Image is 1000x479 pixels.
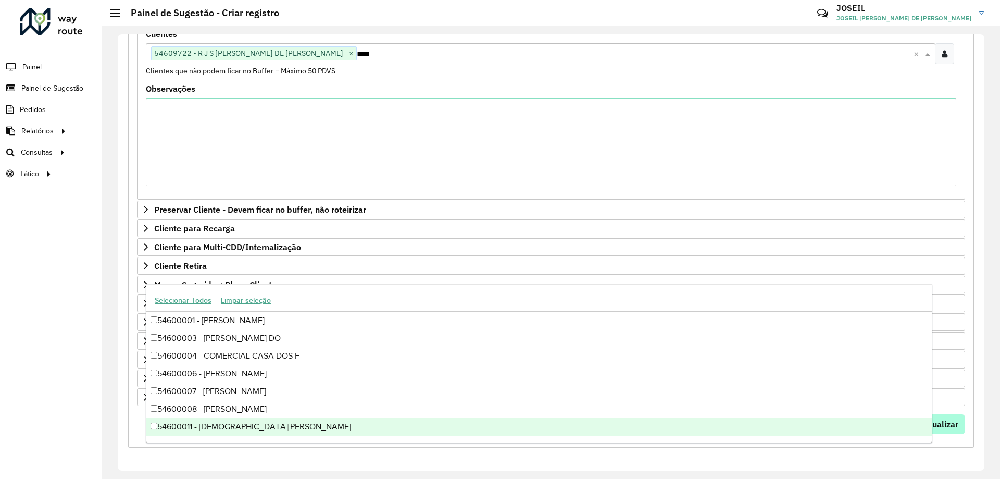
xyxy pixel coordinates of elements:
a: Outras Orientações [137,388,965,406]
a: Mapas Sugeridos: Placa-Cliente [137,276,965,293]
h2: Painel de Sugestão - Criar registro [120,7,279,19]
div: 54600008 - [PERSON_NAME] [146,400,932,418]
a: Cliente para Multi-CDD/Internalização [137,238,965,256]
h3: JOSEIL [836,3,971,13]
ng-dropdown-panel: Options list [146,284,932,443]
div: 54600007 - [PERSON_NAME] [146,383,932,400]
span: Cliente para Multi-CDD/Internalização [154,243,301,251]
div: 54600012 - [PERSON_NAME] [146,436,932,453]
span: Clear all [914,47,922,60]
a: Preservar Cliente - Devem ficar no buffer, não roteirizar [137,201,965,218]
span: Cliente para Recarga [154,224,235,232]
span: Consultas [21,147,53,158]
span: Painel de Sugestão [21,83,83,94]
a: Pre-Roteirização AS / Orientações [137,370,965,387]
span: Painel [22,62,42,72]
button: Visualizar [914,414,965,434]
span: JOSEIL [PERSON_NAME] DE [PERSON_NAME] [836,14,971,23]
a: Cliente para Recarga [137,219,965,237]
div: 54600006 - [PERSON_NAME] [146,365,932,383]
span: Pedidos [20,104,46,115]
span: 54609722 - R J S [PERSON_NAME] DE [PERSON_NAME] [152,47,346,59]
button: Limpar seleção [216,292,276,309]
div: 54600001 - [PERSON_NAME] [146,312,932,329]
div: Priorizar Cliente - Não podem ficar no buffer [137,26,965,200]
a: Orientações Rota Vespertina Janela de horário extraordinária [137,351,965,369]
label: Observações [146,82,195,95]
div: 54600004 - COMERCIAL CASA DOS F [146,347,932,365]
small: Clientes que não podem ficar no Buffer – Máximo 50 PDVS [146,66,335,76]
span: Cliente Retira [154,262,207,270]
span: Tático [20,168,39,179]
span: Preservar Cliente - Devem ficar no buffer, não roteirizar [154,205,366,214]
div: 54600011 - [DEMOGRAPHIC_DATA][PERSON_NAME] [146,418,932,436]
span: Visualizar [921,419,958,429]
span: Mapas Sugeridos: Placa-Cliente [154,280,277,289]
a: Contato Rápido [811,2,834,24]
span: × [346,47,356,60]
a: Rota Noturna/Vespertina [137,332,965,350]
button: Selecionar Todos [150,292,216,309]
div: 54600003 - [PERSON_NAME] DO [146,329,932,347]
a: Restrições Spot: Forma de Pagamento e Perfil de Descarga/Entrega [137,313,965,331]
a: Cliente Retira [137,257,965,275]
a: Restrições FF: ACT [137,294,965,312]
span: Relatórios [21,126,54,137]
